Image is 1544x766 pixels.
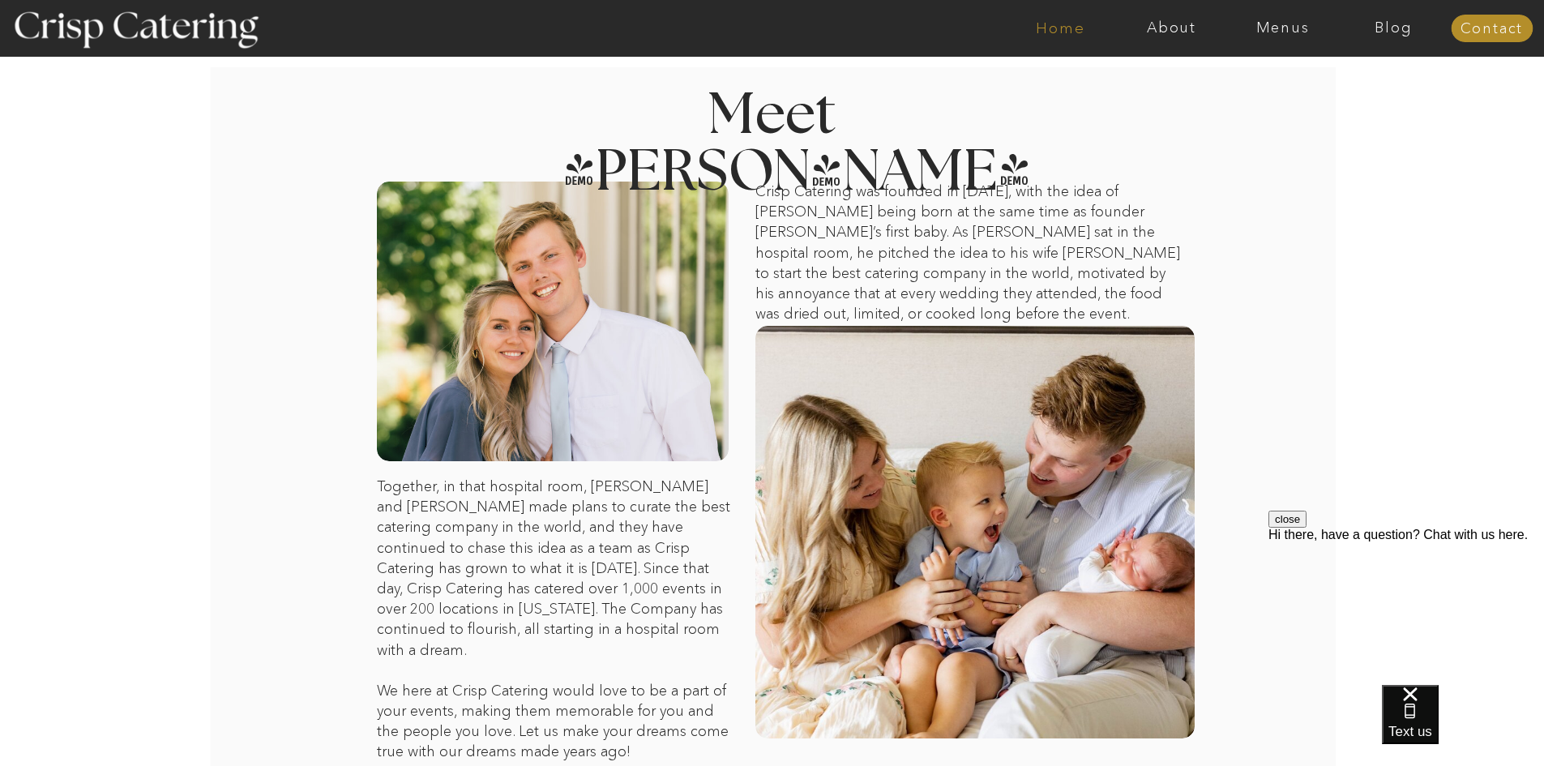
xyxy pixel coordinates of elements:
[1227,20,1338,36] a: Menus
[1338,20,1449,36] a: Blog
[562,88,982,152] h2: Meet [PERSON_NAME]
[1005,20,1116,36] a: Home
[755,182,1185,326] p: Crisp Catering was founded in [DATE], with the idea of [PERSON_NAME] being born at the same time ...
[1268,511,1544,705] iframe: podium webchat widget prompt
[1116,20,1227,36] a: About
[1382,685,1544,766] iframe: podium webchat widget bubble
[1451,21,1533,37] a: Contact
[377,477,734,697] p: Together, in that hospital room, [PERSON_NAME] and [PERSON_NAME] made plans to curate the best ca...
